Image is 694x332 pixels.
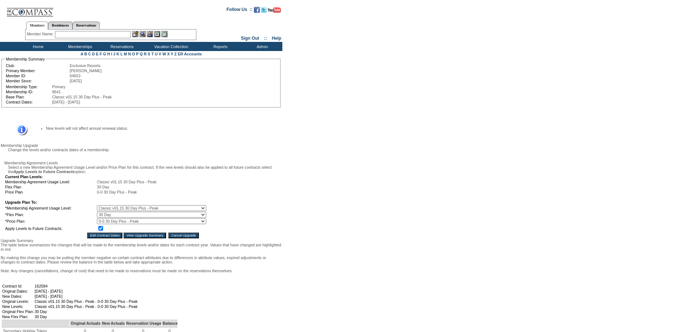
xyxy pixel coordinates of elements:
td: Apply Levels to Future Contracts: [5,225,96,232]
span: Classic v01.15 30 Day Plus - Peak [97,180,156,184]
a: N [128,52,131,56]
td: Admin [240,42,282,51]
td: *Flex Plan: [5,212,96,218]
a: Sign Out [241,36,259,41]
td: Contract Id: [2,284,34,288]
a: H [107,52,110,56]
span: 64653 [70,74,81,78]
li: New levels will not affect annual renewal status. [46,126,270,130]
img: Compass Home [6,2,54,17]
a: L [120,52,122,56]
a: E [96,52,98,56]
p: The table below summarizes the changes that will be made to the membership levels and/or dates fo... [1,243,282,251]
a: F [99,52,102,56]
td: Balance [161,320,178,328]
td: *Membership Agreement Usage Level: [5,205,96,211]
span: [DATE] - [DATE] [52,100,80,104]
a: T [151,52,154,56]
td: New Flex Plan: [2,315,34,319]
td: Vacation Collection [142,42,199,51]
input: View Upgrade Summary [123,233,166,238]
img: b_edit.gif [132,31,138,37]
td: Reservations [100,42,142,51]
a: J [113,52,115,56]
td: 30 Day [35,315,138,319]
span: Classic v01.15 30 Day Plus - Peak [52,95,111,99]
td: Primary Member: [6,69,69,73]
td: Flex Plan [5,185,96,189]
a: S [148,52,150,56]
td: Home [16,42,58,51]
td: Upgrade Plan To: [5,200,206,204]
td: Current Plan Levels: [5,175,206,179]
legend: Membership Summary [5,57,46,61]
img: Become our fan on Facebook [254,7,260,13]
td: Club: [6,63,69,68]
div: Membership Upgrade [1,143,282,148]
a: C [88,52,91,56]
td: [DATE] - [DATE] [35,289,138,293]
img: Follow us on Twitter [261,7,267,13]
a: Q [140,52,142,56]
a: Residences [48,22,72,29]
img: Information Message [11,124,28,136]
a: D [92,52,95,56]
img: Reservations [154,31,160,37]
a: R [144,52,147,56]
td: [DATE] - [DATE] [35,294,138,298]
span: 0-0 30 Day Plus - Peak [97,190,137,194]
td: *Price Plan: [5,218,96,224]
td: Reservation Usage [125,320,161,328]
span: Primary [52,85,66,89]
a: K [117,52,119,56]
img: View [140,31,146,37]
span: 8641 [52,90,61,94]
td: Original Dates: [2,289,34,293]
img: Subscribe to our YouTube Channel [268,7,281,13]
td: Membership Agreement Usage Level: [5,180,96,184]
a: O [132,52,135,56]
a: X [167,52,170,56]
input: Edit Contract Dates [87,233,122,238]
td: Memberships [58,42,100,51]
td: Membership ID: [6,90,51,94]
a: U [155,52,158,56]
a: G [103,52,106,56]
td: 30 Day [35,309,138,314]
div: Upgrade Summary [1,238,282,243]
input: Cancel Upgrade [168,233,199,238]
p: By making this change you may be putting the member negative on certain contract attributes due t... [1,255,282,264]
a: Subscribe to our YouTube Channel [268,9,281,13]
td: Original Flex Plan: [2,309,34,314]
td: Reports [199,42,240,51]
td: New Levels: [2,304,34,309]
div: Member Name: [27,31,55,37]
div: Select a new Membership Agreement Usage Level and/or Price Plan for this contract. If the new lev... [4,165,282,174]
a: W [162,52,166,56]
span: :: [264,36,267,41]
td: Base Plan: [6,95,51,99]
span: [PERSON_NAME] [70,69,102,73]
a: B [84,52,87,56]
a: A [81,52,83,56]
a: I [111,52,112,56]
div: Change the levels and/or contracts dates of a membership. [4,148,282,152]
td: Classic v01.15 30 Day Plus - Peak - 0-0 30 Day Plus - Peak [35,304,138,309]
td: Member Since: [6,79,69,83]
a: Become our fan on Facebook [254,9,260,13]
div: Note: Any changes (cancellations, change of cost) that need to be made to reservations must be ma... [1,269,282,273]
td: Original Levels: [2,299,34,304]
td: Contract Dates: [6,100,51,104]
td: Membership Type: [6,85,51,89]
a: Members [26,22,48,30]
a: Help [272,36,281,41]
a: M [124,52,127,56]
i: Apply Levels to Future Contracts [13,169,75,174]
td: Follow Us :: [227,6,252,15]
a: Follow us on Twitter [261,9,267,13]
img: b_calculator.gif [161,31,168,37]
span: 30 Day [97,185,109,189]
a: Reservations [72,22,100,29]
td: Original Actuals [70,320,101,328]
a: Y [171,52,173,56]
